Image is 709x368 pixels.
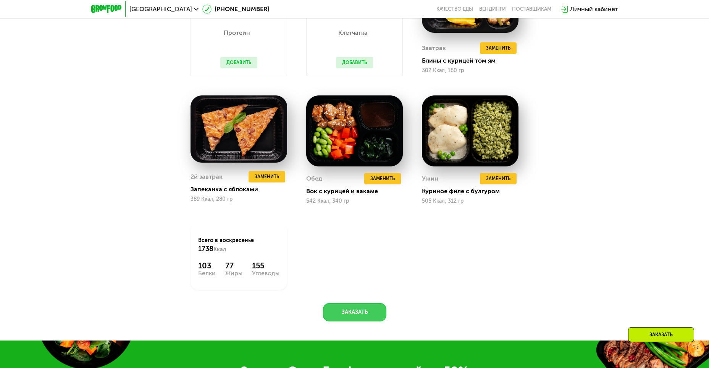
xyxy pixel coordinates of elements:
div: Белки [198,270,216,276]
div: 103 [198,261,216,270]
span: Заменить [255,173,279,181]
div: поставщикам [512,6,551,12]
div: Завтрак [422,42,446,54]
button: Заменить [480,42,517,54]
span: Заменить [486,175,510,182]
div: Углеводы [252,270,279,276]
div: Обед [306,173,322,184]
div: 389 Ккал, 280 гр [191,196,287,202]
div: 505 Ккал, 312 гр [422,198,518,204]
div: Заказать [628,327,694,342]
p: Клетчатка [336,30,369,36]
button: Заказать [323,303,386,321]
div: Запеканка с яблоками [191,186,293,193]
span: [GEOGRAPHIC_DATA] [129,6,192,12]
div: Блины с курицей том ям [422,57,525,65]
div: 542 Ккал, 340 гр [306,198,403,204]
button: Заменить [249,171,285,182]
button: Заменить [364,173,401,184]
button: Добавить [220,57,257,68]
a: [PHONE_NUMBER] [202,5,269,14]
p: Протеин [220,30,254,36]
div: 77 [225,261,242,270]
span: Заменить [370,175,395,182]
a: Вендинги [479,6,506,12]
div: Жиры [225,270,242,276]
button: Заменить [480,173,517,184]
div: Всего в воскресенье [198,237,279,253]
div: Вок с курицей и вакаме [306,187,409,195]
div: Личный кабинет [570,5,618,14]
span: Ккал [213,246,226,253]
div: 2й завтрак [191,171,223,182]
div: Ужин [422,173,438,184]
span: 1738 [198,245,213,253]
div: Куриное филе с булгуром [422,187,525,195]
a: Качество еды [436,6,473,12]
span: Заменить [486,44,510,52]
div: 302 Ккал, 160 гр [422,68,518,74]
button: Добавить [336,57,373,68]
div: 155 [252,261,279,270]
